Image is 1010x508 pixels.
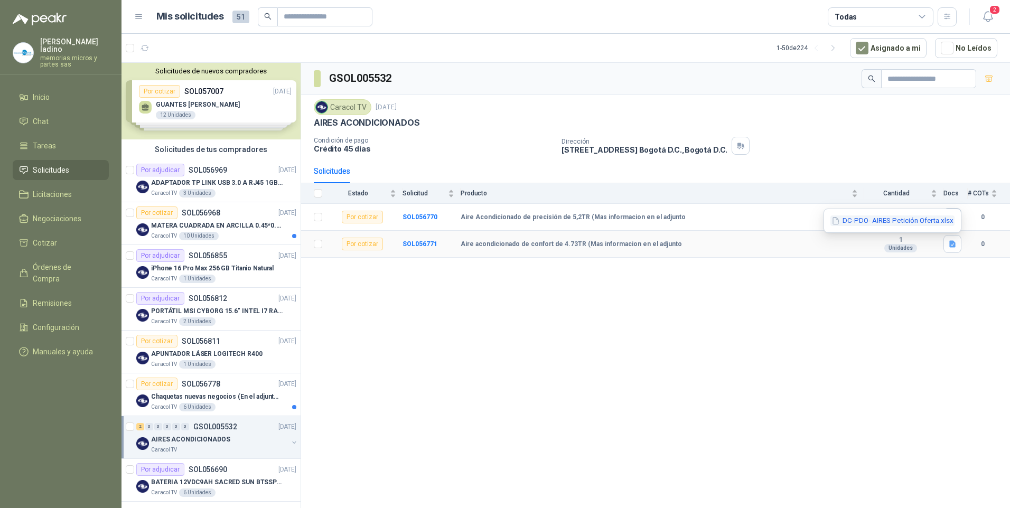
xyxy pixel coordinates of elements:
p: SOL056855 [189,252,227,259]
div: 1 - 50 de 224 [777,40,841,57]
a: Solicitudes [13,160,109,180]
button: No Leídos [935,38,997,58]
img: Company Logo [136,352,149,364]
span: Configuración [33,322,79,333]
span: Tareas [33,140,56,152]
a: Por adjudicarSOL056855[DATE] Company LogoiPhone 16 Pro Max 256 GB Titanio NaturalCaracol TV1 Unid... [121,245,301,288]
a: Licitaciones [13,184,109,204]
p: [DATE] [278,208,296,218]
img: Company Logo [136,437,149,450]
p: GSOL005532 [193,423,237,430]
p: Dirección [562,138,727,145]
img: Company Logo [136,266,149,279]
div: 1 Unidades [179,360,216,369]
p: [STREET_ADDRESS] Bogotá D.C. , Bogotá D.C. [562,145,727,154]
p: SOL056968 [182,209,220,217]
div: 2 [136,423,144,430]
button: Asignado a mi [850,38,927,58]
p: SOL056690 [189,466,227,473]
span: Remisiones [33,297,72,309]
span: Solicitudes [33,164,69,176]
p: SOL056778 [182,380,220,388]
th: Estado [329,183,403,204]
a: SOL056771 [403,240,437,248]
img: Logo peakr [13,13,67,25]
a: Órdenes de Compra [13,257,109,289]
div: Por cotizar [342,238,383,250]
img: Company Logo [13,43,33,63]
p: Caracol TV [151,232,177,240]
div: 6 Unidades [179,488,216,497]
h1: Mis solicitudes [156,9,224,24]
a: Negociaciones [13,209,109,229]
p: Condición de pago [314,137,553,144]
p: iPhone 16 Pro Max 256 GB Titanio Natural [151,264,274,274]
span: 51 [232,11,249,23]
div: Caracol TV [314,99,371,115]
th: # COTs [968,183,1010,204]
p: SOL056969 [189,166,227,174]
th: Producto [461,183,864,204]
span: 2 [989,5,1000,15]
span: Inicio [33,91,50,103]
p: APUNTADOR LÁSER LOGITECH R400 [151,349,263,359]
span: Producto [461,190,849,197]
p: [DATE] [376,102,397,112]
div: 0 [181,423,189,430]
div: Por cotizar [342,211,383,223]
a: Por adjudicarSOL056969[DATE] Company LogoADAPTADOR TP LINK USB 3.0 A RJ45 1GB WINDOWSCaracol TV3 ... [121,159,301,202]
a: Remisiones [13,293,109,313]
span: Estado [329,190,388,197]
div: Por adjudicar [136,249,184,262]
p: Caracol TV [151,360,177,369]
span: Solicitud [403,190,446,197]
div: Por cotizar [136,378,177,390]
img: Company Logo [136,394,149,407]
button: 2 [978,7,997,26]
p: Caracol TV [151,446,177,454]
p: BATERIA 12VDC9AH SACRED SUN BTSSP12-9HR [151,477,283,487]
div: 3 Unidades [179,189,216,197]
div: Por cotizar [136,335,177,347]
a: Chat [13,111,109,131]
a: SOL056770 [403,213,437,221]
span: Negociaciones [33,213,81,224]
p: [DATE] [278,465,296,475]
span: Cotizar [33,237,57,249]
img: Company Logo [136,480,149,493]
span: search [264,13,272,20]
a: Por cotizarSOL056968[DATE] Company LogoMATERA CUADRADA EN ARCILLA 0.45*0.45*0.40Caracol TV10 Unid... [121,202,301,245]
b: Aire Acondicionado de precisión de 5,2TR (Mas informacion en el adjunto [461,213,686,222]
div: Por adjudicar [136,164,184,176]
div: Por cotizar [136,206,177,219]
a: Por adjudicarSOL056812[DATE] Company LogoPORTÁTIL MSI CYBORG 15.6" INTEL I7 RAM 32GB - 1 TB / Nvi... [121,288,301,331]
b: Aire acondicionado de confort de 4.73TR (Mas informacion en el adjunto [461,240,682,249]
p: Caracol TV [151,317,177,326]
p: Caracol TV [151,189,177,197]
p: Caracol TV [151,275,177,283]
p: AIRES ACONDICIONADOS [314,117,419,128]
div: 0 [145,423,153,430]
div: Unidades [884,244,917,252]
img: Company Logo [316,101,328,113]
p: [DATE] [278,165,296,175]
p: MATERA CUADRADA EN ARCILLA 0.45*0.45*0.40 [151,221,283,231]
th: Cantidad [864,183,943,204]
b: 0 [968,239,997,249]
a: Por cotizarSOL056778[DATE] Company LogoChaquetas nuevas negocios (En el adjunto mas informacion)C... [121,373,301,416]
p: ADAPTADOR TP LINK USB 3.0 A RJ45 1GB WINDOWS [151,178,283,188]
h3: GSOL005532 [329,70,393,87]
span: # COTs [968,190,989,197]
img: Company Logo [136,181,149,193]
a: Tareas [13,136,109,156]
th: Docs [943,183,968,204]
span: Licitaciones [33,189,72,200]
p: [DATE] [278,251,296,261]
div: 0 [172,423,180,430]
p: AIRES ACONDICIONADOS [151,435,230,445]
span: Manuales y ayuda [33,346,93,358]
p: [DATE] [278,422,296,432]
a: 2 0 0 0 0 0 GSOL005532[DATE] Company LogoAIRES ACONDICIONADOSCaracol TV [136,420,298,454]
div: Solicitudes de tus compradores [121,139,301,159]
